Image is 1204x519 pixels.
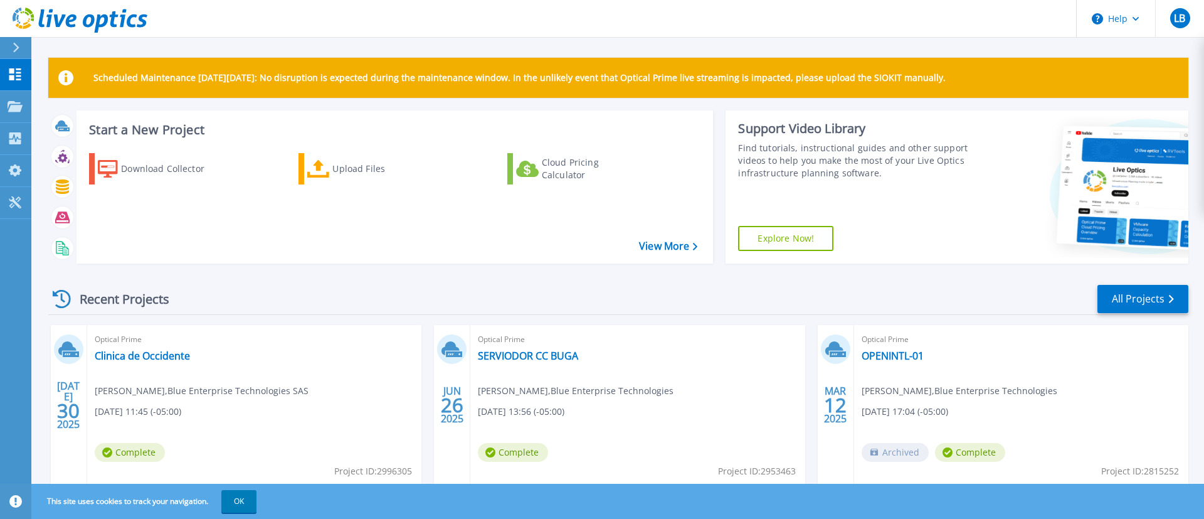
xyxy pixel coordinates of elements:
[1174,13,1185,23] span: LB
[478,350,578,362] a: SERVIODOR CC BUGA
[334,464,412,478] span: Project ID: 2996305
[121,156,221,181] div: Download Collector
[221,490,256,513] button: OK
[507,153,647,185] a: Cloud Pricing Calculator
[738,142,974,179] div: Find tutorials, instructional guides and other support videos to help you make the most of your L...
[1101,464,1179,478] span: Project ID: 2815252
[862,384,1057,398] span: [PERSON_NAME] , Blue Enterprise Technologies
[935,443,1005,462] span: Complete
[34,490,256,513] span: This site uses cookies to track your navigation.
[95,384,309,398] span: [PERSON_NAME] , Blue Enterprise Technologies SAS
[89,153,229,185] a: Download Collector
[57,405,80,416] span: 30
[441,400,463,410] span: 26
[95,443,165,462] span: Complete
[1097,285,1188,313] a: All Projects
[478,443,548,462] span: Complete
[440,382,464,428] div: JUN 2025
[862,443,929,462] span: Archived
[738,226,833,251] a: Explore Now!
[738,120,974,137] div: Support Video Library
[478,405,564,419] span: [DATE] 13:56 (-05:00)
[862,333,1181,346] span: Optical Prime
[332,156,433,181] div: Upload Files
[56,382,80,428] div: [DATE] 2025
[95,333,414,346] span: Optical Prime
[48,284,186,314] div: Recent Projects
[93,73,946,83] p: Scheduled Maintenance [DATE][DATE]: No disruption is expected during the maintenance window. In t...
[542,156,642,181] div: Cloud Pricing Calculator
[478,384,673,398] span: [PERSON_NAME] , Blue Enterprise Technologies
[823,382,847,428] div: MAR 2025
[478,333,797,346] span: Optical Prime
[824,400,847,410] span: 12
[95,350,190,362] a: Clinica de Occidente
[298,153,438,185] a: Upload Files
[862,405,948,419] span: [DATE] 17:04 (-05:00)
[89,123,697,137] h3: Start a New Project
[95,405,181,419] span: [DATE] 11:45 (-05:00)
[862,350,924,362] a: OPENINTL-01
[639,240,697,252] a: View More
[718,464,796,478] span: Project ID: 2953463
